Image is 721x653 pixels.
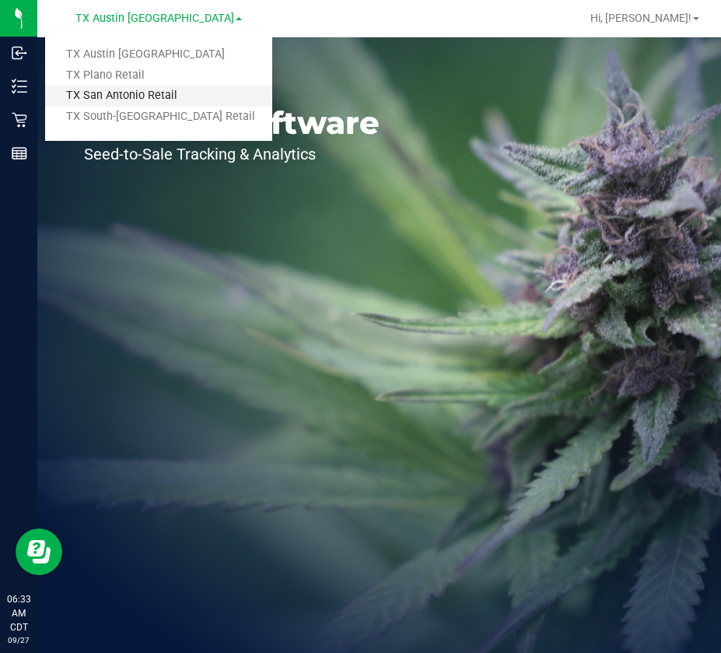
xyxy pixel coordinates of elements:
[7,634,30,646] p: 09/27
[45,44,272,65] a: TX Austin [GEOGRAPHIC_DATA]
[590,12,691,24] span: Hi, [PERSON_NAME]!
[45,86,272,107] a: TX San Antonio Retail
[12,112,27,128] inline-svg: Retail
[16,528,62,575] iframe: Resource center
[84,146,380,162] p: Seed-to-Sale Tracking & Analytics
[75,12,234,25] span: TX Austin [GEOGRAPHIC_DATA]
[45,107,272,128] a: TX South-[GEOGRAPHIC_DATA] Retail
[7,592,30,634] p: 06:33 AM CDT
[45,65,272,86] a: TX Plano Retail
[12,45,27,61] inline-svg: Inbound
[12,79,27,94] inline-svg: Inventory
[12,146,27,161] inline-svg: Reports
